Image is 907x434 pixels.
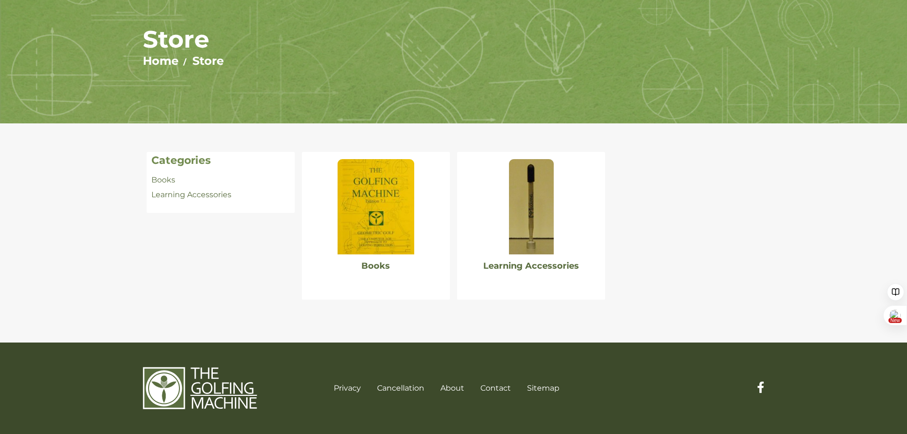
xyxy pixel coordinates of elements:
[377,384,424,393] a: Cancellation
[143,366,257,410] img: The Golfing Machine
[440,384,464,393] a: About
[151,154,290,167] h4: Categories
[527,384,559,393] a: Sitemap
[192,54,224,68] a: Store
[361,261,390,271] a: Books
[143,25,764,54] h1: Store
[334,384,361,393] a: Privacy
[151,175,175,184] a: Books
[151,190,231,199] a: Learning Accessories
[143,54,179,68] a: Home
[480,384,511,393] a: Contact
[483,261,579,271] a: Learning Accessories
